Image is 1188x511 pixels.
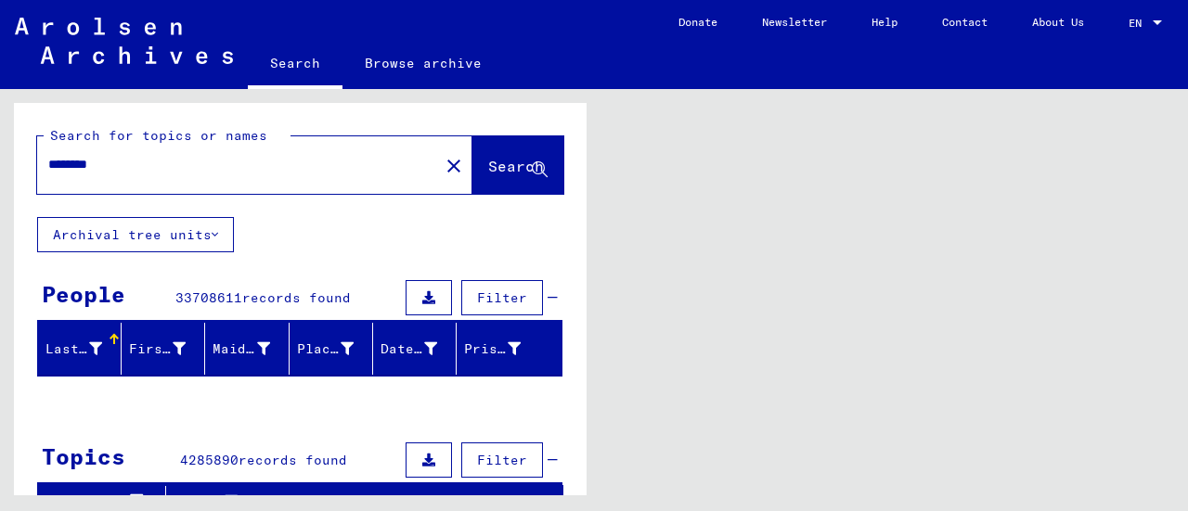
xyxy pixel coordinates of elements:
div: Place of Birth [297,334,377,364]
div: Maiden Name [213,339,269,359]
button: Filter [461,442,543,478]
mat-header-cell: Place of Birth [290,323,373,375]
div: Date of Birth [381,334,460,364]
mat-header-cell: Maiden Name [205,323,289,375]
span: Search [488,157,544,175]
div: Topics [42,440,125,473]
span: records found [239,452,347,468]
span: records found [242,289,351,306]
mat-label: Search for topics or names [50,127,267,144]
span: 4285890 [180,452,239,468]
span: Filter [477,289,527,306]
span: EN [1129,17,1149,30]
button: Archival tree units [37,217,234,252]
div: First Name [129,334,209,364]
div: Prisoner # [464,334,544,364]
button: Search [472,136,563,194]
div: Maiden Name [213,334,292,364]
span: 33708611 [175,289,242,306]
mat-header-cell: Prisoner # [457,323,562,375]
div: Signature [45,492,151,511]
span: Filter [477,452,527,468]
div: People [42,277,125,311]
div: Place of Birth [297,339,354,359]
img: Arolsen_neg.svg [15,18,233,64]
a: Browse archive [342,41,504,85]
mat-header-cell: Last Name [38,323,122,375]
mat-header-cell: Date of Birth [373,323,457,375]
div: Prisoner # [464,339,521,359]
div: Last Name [45,339,102,359]
mat-header-cell: First Name [122,323,205,375]
mat-icon: close [443,155,465,177]
div: Date of Birth [381,339,437,359]
a: Search [248,41,342,89]
button: Filter [461,280,543,315]
button: Clear [435,147,472,184]
div: Last Name [45,334,125,364]
div: First Name [129,339,186,359]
